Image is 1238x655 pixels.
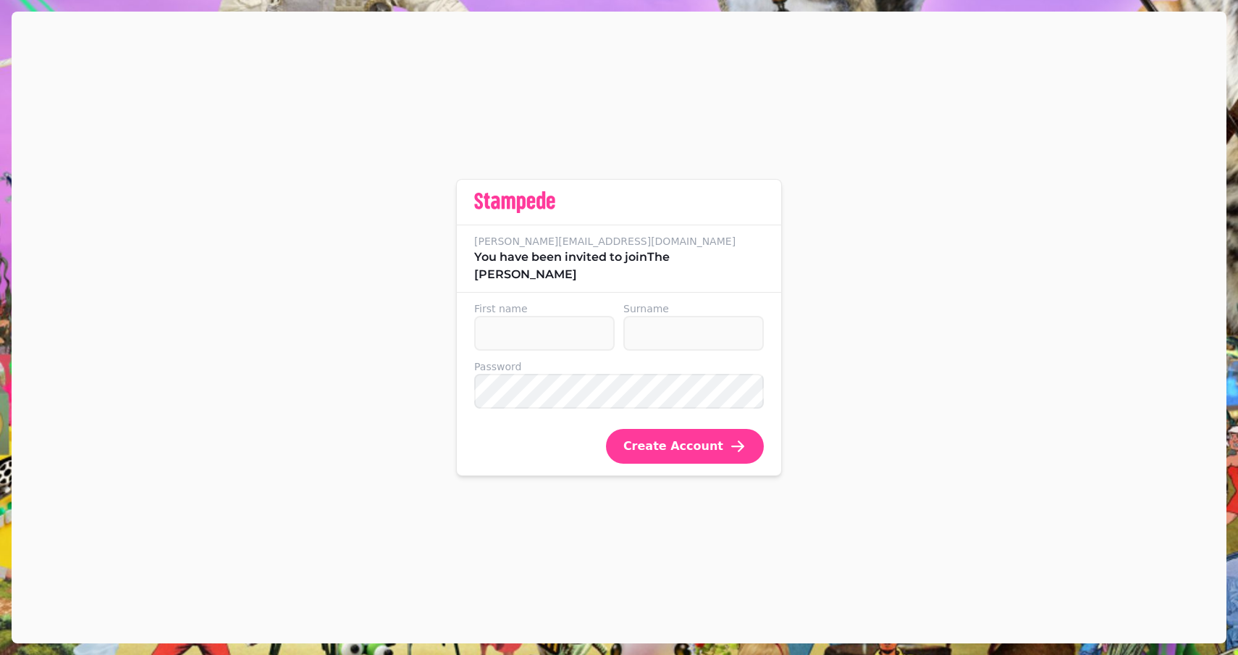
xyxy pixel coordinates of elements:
label: Surname [623,301,764,316]
button: Create Account [606,429,764,464]
label: [PERSON_NAME][EMAIL_ADDRESS][DOMAIN_NAME] [474,234,764,249]
p: You have been invited to join The [PERSON_NAME] [474,249,764,283]
span: Create Account [623,441,723,452]
label: First name [474,301,615,316]
label: Password [474,359,764,374]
